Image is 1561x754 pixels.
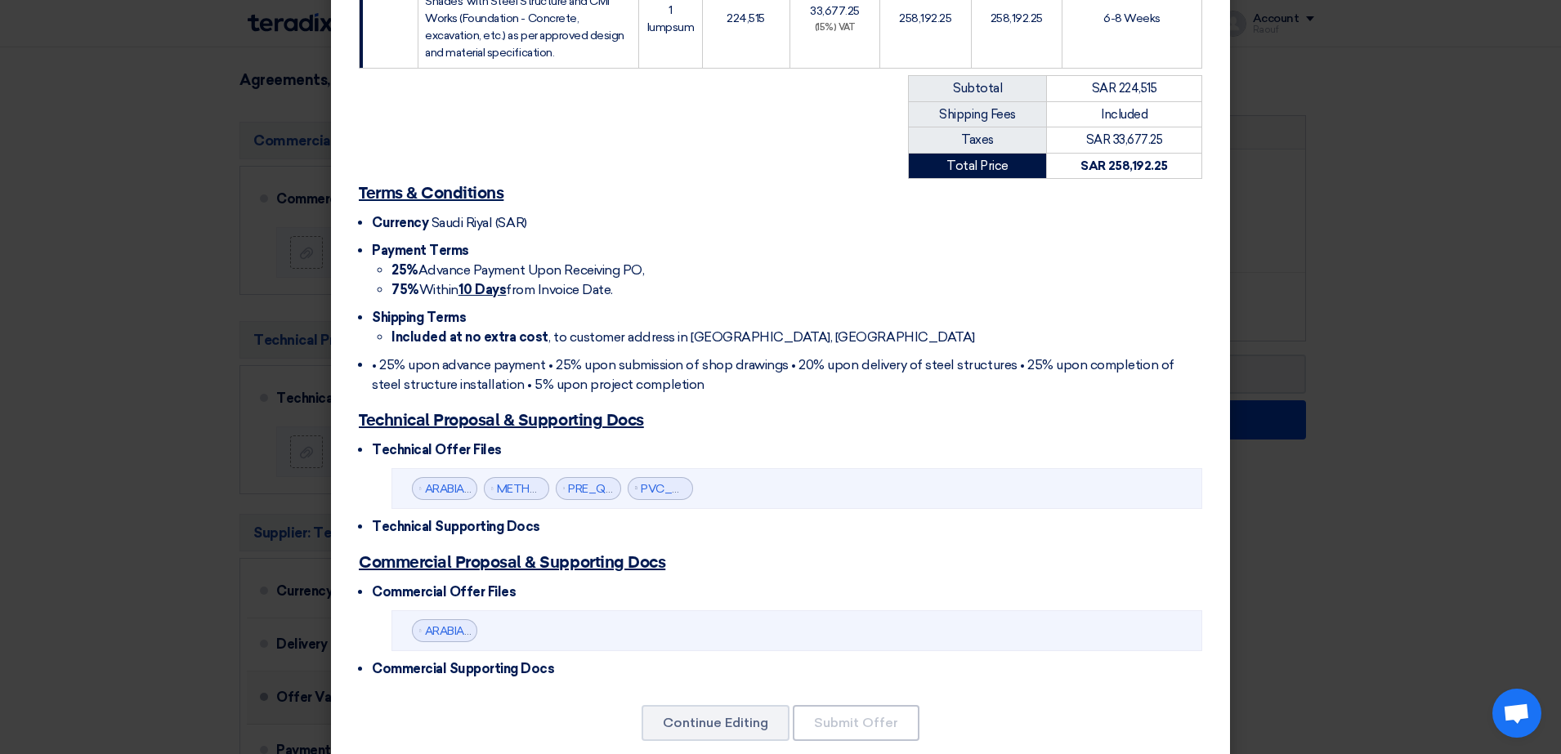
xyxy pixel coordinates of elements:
a: METHOD_OF_STATEMENT_1756046891029.pdf [497,482,758,496]
u: 10 Days [458,282,507,297]
td: Taxes [909,127,1047,154]
a: ARABIAN_CENTERSTECIHA_1756046890684.pdf [425,482,688,496]
u: Technical Proposal & Supporting Docs [359,413,644,429]
strong: Included at no extra cost [391,329,548,345]
span: 33,677.25 [810,4,860,18]
span: Technical Offer Files [372,442,502,457]
span: Advance Payment Upon Receiving PO, [391,262,644,278]
td: Total Price [909,153,1047,179]
strong: 75% [391,282,419,297]
strong: 25% [391,262,418,278]
a: PRE_QUALIFICATIONS_OF_AL_AJLLAN_1756046894523.pdf [568,482,894,496]
span: Payment Terms [372,243,469,258]
span: 1 lumpsum [647,3,695,34]
a: PVC_MESHFT__1756047296227.pdf [641,482,839,496]
span: Within from Invoice Date. [391,282,613,297]
span: Commercial Offer Files [372,584,516,600]
td: Shipping Fees [909,101,1047,127]
td: Subtotal [909,76,1047,102]
u: Commercial Proposal & Supporting Docs [359,555,665,571]
span: SAR 33,677.25 [1086,132,1163,147]
span: 258,192.25 [899,11,951,25]
td: SAR 224,515 [1047,76,1202,102]
a: Open chat [1492,689,1541,738]
u: Terms & Conditions [359,185,503,202]
span: Shipping Terms [372,310,466,325]
li: • 25% upon advance payment • 25% upon submission of shop drawings • 20% upon delivery of steel st... [372,355,1202,395]
button: Submit Offer [793,705,919,741]
span: 6-8 Weeks [1103,11,1161,25]
span: Included [1101,107,1147,122]
span: Saudi Riyal (SAR) [432,215,527,230]
span: 258,192.25 [991,11,1043,25]
span: Currency [372,215,428,230]
button: Continue Editing [642,705,789,741]
a: ARABIAN_CENTERSCMIHA_1756046873500.pdf [425,624,682,638]
span: Technical Supporting Docs [372,519,540,534]
div: (15%) VAT [797,21,873,35]
strong: SAR 258,192.25 [1080,158,1167,173]
span: 224,515 [727,11,765,25]
span: Commercial Supporting Docs [372,661,555,676]
li: , to customer address in [GEOGRAPHIC_DATA], [GEOGRAPHIC_DATA] [391,328,1202,347]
